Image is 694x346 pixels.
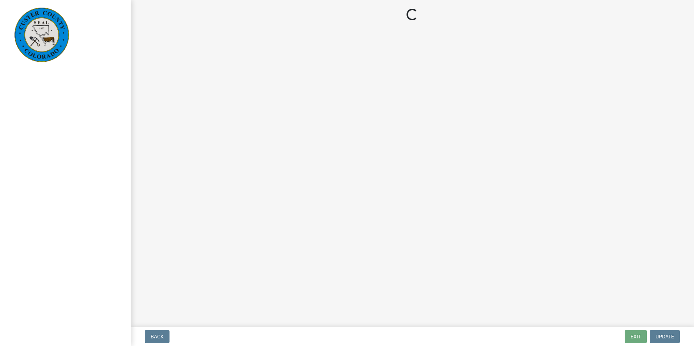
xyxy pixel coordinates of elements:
button: Exit [625,330,647,343]
span: Back [151,334,164,339]
button: Update [650,330,680,343]
span: Update [656,334,674,339]
img: Custer County, Colorado [15,8,69,62]
button: Back [145,330,170,343]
